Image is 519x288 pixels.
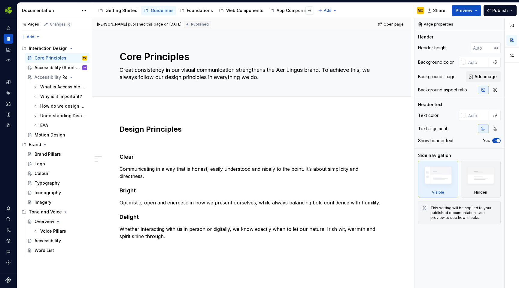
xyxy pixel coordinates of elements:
div: Accessibility (Short version) [35,65,81,71]
div: Brand Pillars [35,151,61,157]
a: Design tokens [4,77,13,87]
div: Contact support [4,247,13,256]
a: Storybook stories [4,110,13,119]
div: Settings [4,236,13,246]
div: Pages [22,22,39,27]
div: Typography [35,180,60,186]
div: Why is it important? [40,93,82,100]
div: Tone and Voice [29,209,62,215]
a: Accessibility (Short version)SA [25,63,90,72]
input: Auto [466,110,490,121]
div: Voice Pillars [40,228,66,234]
span: Publish [492,8,508,14]
a: Invite team [4,225,13,235]
div: Text color [418,112,439,118]
div: Accessibility [35,238,61,244]
div: How do we design for Inclusivity? [40,103,86,109]
div: Header text [418,102,442,108]
div: Background image [418,74,456,80]
a: Typography [25,178,90,188]
div: MC [83,55,86,61]
span: Add [27,35,34,39]
button: Share [424,5,449,16]
span: Published [191,22,209,27]
button: Publish [484,5,517,16]
a: Imagery [25,198,90,207]
a: Core PrinciplesMC [25,53,90,63]
div: Colour [35,170,48,176]
span: [PERSON_NAME] [97,22,127,27]
div: Core Principles [35,55,66,61]
label: Yes [483,138,490,143]
a: Accessibility [25,72,90,82]
div: Hidden [474,190,487,195]
div: Documentation [22,8,79,14]
div: Interaction Design [19,44,90,53]
div: Interaction Design [29,45,68,51]
div: MC [418,8,423,13]
div: Foundations [187,8,213,14]
a: Documentation [4,34,13,44]
div: Accessibility [35,74,61,80]
input: Auto [471,42,494,53]
a: App Components [267,6,315,15]
a: Brand Pillars [25,149,90,159]
div: Page tree [96,5,315,17]
div: Visible [418,161,458,198]
button: Notifications [4,204,13,213]
span: 6 [67,22,72,27]
h4: Clear [120,153,384,161]
div: Changes [50,22,72,27]
a: Home [4,23,13,33]
div: Show header text [418,138,454,144]
div: Iconography [35,190,61,196]
div: Header height [418,45,447,51]
div: Background aspect ratio [418,87,467,93]
button: Add [19,33,42,41]
button: Search ⌘K [4,214,13,224]
div: Guidelines [151,8,174,14]
a: Foundations [177,6,215,15]
a: Motion Design [25,130,90,140]
h4: Delight [120,213,384,221]
div: Tone and Voice [19,207,90,217]
div: Visible [432,190,444,195]
a: Word List [25,246,90,255]
span: Add image [475,74,497,80]
div: Imagery [35,199,51,205]
p: Communicating in a way that is honest, easily understood and nicely to the point. It’s about simp... [120,165,384,180]
div: EAA [40,122,48,128]
a: Overview [25,217,90,226]
div: Side navigation [418,152,451,158]
div: SA [83,65,86,71]
div: Word List [35,247,54,253]
div: Code automation [4,56,13,65]
div: published this page on [DATE] [128,22,181,27]
div: This setting will be applied to your published documentation. Use preview to see how it looks. [430,206,497,220]
div: Page tree [19,44,90,255]
div: Header [418,34,433,40]
textarea: Great consistency in our visual communication strengthens the Aer Lingus brand. To achieve this, ... [118,65,383,82]
div: Components [4,88,13,98]
div: Brand [19,140,90,149]
div: Text alignment [418,126,447,132]
p: px [494,45,498,50]
a: Why is it important? [31,92,90,101]
input: Auto [466,57,490,68]
div: Brand [29,142,41,148]
a: Analytics [4,45,13,54]
a: Assets [4,99,13,109]
div: What is Accessible Design? [40,84,86,90]
a: Open page [376,20,406,29]
a: Data sources [4,121,13,130]
a: Colour [25,169,90,178]
a: Voice Pillars [31,226,90,236]
a: EAA [31,121,90,130]
span: Preview [456,8,472,14]
textarea: Core Principles [118,50,383,64]
div: Logo [35,161,45,167]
